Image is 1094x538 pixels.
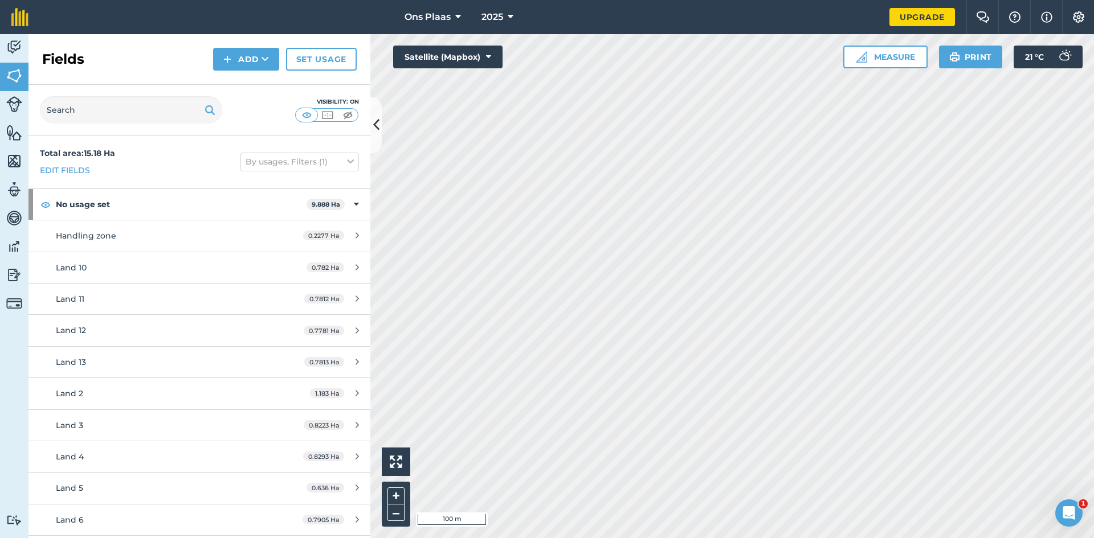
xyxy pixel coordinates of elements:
[56,515,84,525] span: Land 6
[40,164,90,176] a: Edit fields
[40,198,51,211] img: svg+xml;base64,PHN2ZyB4bWxucz0iaHR0cDovL3d3dy53My5vcmcvMjAwMC9zdmciIHdpZHRoPSIxOCIgaGVpZ2h0PSIyNC...
[310,388,344,398] span: 1.183 Ha
[6,124,22,141] img: svg+xml;base64,PHN2ZyB4bWxucz0iaHR0cDovL3d3dy53My5vcmcvMjAwMC9zdmciIHdpZHRoPSI1NiIgaGVpZ2h0PSI2MC...
[307,262,344,272] span: 0.782 Ha
[312,200,340,208] strong: 9.888 Ha
[1079,499,1088,508] span: 1
[28,441,370,472] a: Land 40.8293 Ha
[307,483,344,492] span: 0.636 Ha
[939,46,1003,68] button: Print
[11,8,28,26] img: fieldmargin Logo
[393,46,503,68] button: Satellite (Mapbox)
[56,451,84,462] span: Land 4
[295,97,359,106] div: Visibility: On
[6,238,22,255] img: svg+xml;base64,PD94bWwgdmVyc2lvbj0iMS4wIiBlbmNvZGluZz0idXRmLTgiPz4KPCEtLSBHZW5lcmF0b3I6IEFkb2JlIE...
[6,266,22,284] img: svg+xml;base64,PD94bWwgdmVyc2lvbj0iMS4wIiBlbmNvZGluZz0idXRmLTgiPz4KPCEtLSBHZW5lcmF0b3I6IEFkb2JlIE...
[223,52,231,66] img: svg+xml;base64,PHN2ZyB4bWxucz0iaHR0cDovL3d3dy53My5vcmcvMjAwMC9zdmciIHdpZHRoPSIxNCIgaGVpZ2h0PSIyNC...
[303,231,344,240] span: 0.2277 Ha
[304,420,344,430] span: 0.8223 Ha
[42,50,84,68] h2: Fields
[205,103,215,117] img: svg+xml;base64,PHN2ZyB4bWxucz0iaHR0cDovL3d3dy53My5vcmcvMjAwMC9zdmciIHdpZHRoPSIxOSIgaGVpZ2h0PSIyNC...
[56,294,84,304] span: Land 11
[28,315,370,346] a: Land 120.7781 Ha
[28,504,370,535] a: Land 60.7905 Ha
[28,220,370,251] a: Handling zone0.2277 Ha
[40,148,115,158] strong: Total area : 15.18 Ha
[28,378,370,409] a: Land 21.183 Ha
[843,46,928,68] button: Measure
[28,410,370,441] a: Land 30.8223 Ha
[1053,46,1076,68] img: svg+xml;base64,PD94bWwgdmVyc2lvbj0iMS4wIiBlbmNvZGluZz0idXRmLTgiPz4KPCEtLSBHZW5lcmF0b3I6IEFkb2JlIE...
[56,325,86,335] span: Land 12
[1055,499,1083,527] iframe: Intercom live chat
[286,48,357,71] a: Set usage
[56,189,307,220] strong: No usage set
[240,153,359,171] button: By usages, Filters (1)
[1008,11,1022,23] img: A question mark icon
[481,10,503,24] span: 2025
[56,483,83,493] span: Land 5
[949,50,960,64] img: svg+xml;base64,PHN2ZyB4bWxucz0iaHR0cDovL3d3dy53My5vcmcvMjAwMC9zdmciIHdpZHRoPSIxOSIgaGVpZ2h0PSIyNC...
[856,51,867,63] img: Ruler icon
[56,262,87,273] span: Land 10
[304,294,344,303] span: 0.7812 Ha
[341,109,355,121] img: svg+xml;base64,PHN2ZyB4bWxucz0iaHR0cDovL3d3dy53My5vcmcvMjAwMC9zdmciIHdpZHRoPSI1MCIgaGVpZ2h0PSI0MC...
[56,420,83,430] span: Land 3
[56,388,83,399] span: Land 2
[28,347,370,377] a: Land 130.7813 Ha
[1072,11,1085,23] img: A cog icon
[6,39,22,56] img: svg+xml;base64,PD94bWwgdmVyc2lvbj0iMS4wIiBlbmNvZGluZz0idXRmLTgiPz4KPCEtLSBHZW5lcmF0b3I6IEFkb2JlIE...
[56,357,86,367] span: Land 13
[6,181,22,198] img: svg+xml;base64,PD94bWwgdmVyc2lvbj0iMS4wIiBlbmNvZGluZz0idXRmLTgiPz4KPCEtLSBHZW5lcmF0b3I6IEFkb2JlIE...
[1025,46,1044,68] span: 21 ° C
[6,295,22,311] img: svg+xml;base64,PD94bWwgdmVyc2lvbj0iMS4wIiBlbmNvZGluZz0idXRmLTgiPz4KPCEtLSBHZW5lcmF0b3I6IEFkb2JlIE...
[1014,46,1083,68] button: 21 °C
[6,96,22,112] img: svg+xml;base64,PD94bWwgdmVyc2lvbj0iMS4wIiBlbmNvZGluZz0idXRmLTgiPz4KPCEtLSBHZW5lcmF0b3I6IEFkb2JlIE...
[6,515,22,525] img: svg+xml;base64,PD94bWwgdmVyc2lvbj0iMS4wIiBlbmNvZGluZz0idXRmLTgiPz4KPCEtLSBHZW5lcmF0b3I6IEFkb2JlIE...
[28,189,370,220] div: No usage set9.888 Ha
[320,109,334,121] img: svg+xml;base64,PHN2ZyB4bWxucz0iaHR0cDovL3d3dy53My5vcmcvMjAwMC9zdmciIHdpZHRoPSI1MCIgaGVpZ2h0PSI0MC...
[6,67,22,84] img: svg+xml;base64,PHN2ZyB4bWxucz0iaHR0cDovL3d3dy53My5vcmcvMjAwMC9zdmciIHdpZHRoPSI1NiIgaGVpZ2h0PSI2MC...
[300,109,314,121] img: svg+xml;base64,PHN2ZyB4bWxucz0iaHR0cDovL3d3dy53My5vcmcvMjAwMC9zdmciIHdpZHRoPSI1MCIgaGVpZ2h0PSI0MC...
[390,455,402,468] img: Four arrows, one pointing top left, one top right, one bottom right and the last bottom left
[303,451,344,461] span: 0.8293 Ha
[28,252,370,283] a: Land 100.782 Ha
[28,473,370,503] a: Land 50.636 Ha
[304,357,344,367] span: 0.7813 Ha
[303,515,344,524] span: 0.7905 Ha
[56,231,116,241] span: Handling zone
[6,210,22,227] img: svg+xml;base64,PD94bWwgdmVyc2lvbj0iMS4wIiBlbmNvZGluZz0idXRmLTgiPz4KPCEtLSBHZW5lcmF0b3I6IEFkb2JlIE...
[28,284,370,314] a: Land 110.7812 Ha
[1041,10,1052,24] img: svg+xml;base64,PHN2ZyB4bWxucz0iaHR0cDovL3d3dy53My5vcmcvMjAwMC9zdmciIHdpZHRoPSIxNyIgaGVpZ2h0PSIxNy...
[387,504,405,521] button: –
[405,10,451,24] span: Ons Plaas
[387,487,405,504] button: +
[6,153,22,170] img: svg+xml;base64,PHN2ZyB4bWxucz0iaHR0cDovL3d3dy53My5vcmcvMjAwMC9zdmciIHdpZHRoPSI1NiIgaGVpZ2h0PSI2MC...
[889,8,955,26] a: Upgrade
[213,48,279,71] button: Add
[304,326,344,335] span: 0.7781 Ha
[40,96,222,124] input: Search
[976,11,990,23] img: Two speech bubbles overlapping with the left bubble in the forefront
